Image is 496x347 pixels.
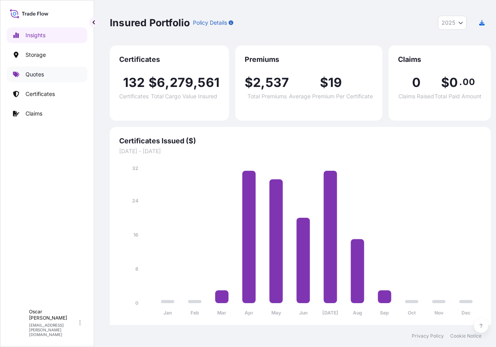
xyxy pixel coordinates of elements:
tspan: Jan [164,310,172,316]
span: 132 [123,76,145,89]
span: 0 [449,76,458,89]
a: Privacy Policy [412,333,444,339]
tspan: Sep [380,310,389,316]
tspan: 32 [132,165,138,171]
span: Claims Raised [398,94,434,99]
p: Certificates [25,90,55,98]
span: Average Premium Per Certificate [289,94,373,99]
tspan: Feb [191,310,199,316]
span: Premiums [245,55,373,64]
tspan: Mar [217,310,226,316]
span: $ [149,76,157,89]
span: Certificates Issued ($) [119,136,481,146]
span: 2025 [441,19,455,27]
span: O [15,319,21,327]
span: 279 [170,76,194,89]
p: Policy Details [193,19,227,27]
a: Claims [7,106,87,121]
span: , [165,76,169,89]
button: Year Selector [438,16,467,30]
p: Claims [25,110,42,117]
span: Claims [398,55,481,64]
tspan: 16 [133,232,138,238]
p: [EMAIL_ADDRESS][PERSON_NAME][DOMAIN_NAME] [29,323,78,337]
span: $ [245,76,253,89]
a: Insights [7,27,87,43]
span: $ [441,76,449,89]
span: Total Premiums [247,94,287,99]
span: , [261,76,265,89]
tspan: Aug [353,310,362,316]
tspan: 24 [132,198,138,204]
tspan: 8 [135,266,138,272]
tspan: Apr [245,310,253,316]
span: Certificates [119,55,220,64]
span: 0 [412,76,421,89]
span: 6 [157,76,165,89]
tspan: Oct [408,310,416,316]
span: . [459,79,462,85]
tspan: Nov [434,310,444,316]
span: , [193,76,198,89]
span: [DATE] - [DATE] [119,147,481,155]
tspan: Jun [299,310,307,316]
span: 561 [198,76,220,89]
p: Storage [25,51,46,59]
p: Insights [25,31,45,39]
p: Oscar [PERSON_NAME] [29,309,78,321]
span: 00 [463,79,474,85]
tspan: [DATE] [322,310,338,316]
a: Certificates [7,86,87,102]
span: 537 [265,76,289,89]
a: Quotes [7,67,87,82]
tspan: 0 [135,300,138,306]
span: Certificates [119,94,149,99]
span: Total Cargo Value Insured [151,94,217,99]
tspan: May [271,310,282,316]
span: 19 [328,76,342,89]
span: $ [320,76,328,89]
a: Storage [7,47,87,63]
p: Quotes [25,70,44,78]
p: Insured Portfolio [110,16,190,29]
span: 2 [253,76,261,89]
tspan: Dec [461,310,471,316]
span: Total Paid Amount [434,94,481,99]
a: Cookie Notice [450,333,481,339]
